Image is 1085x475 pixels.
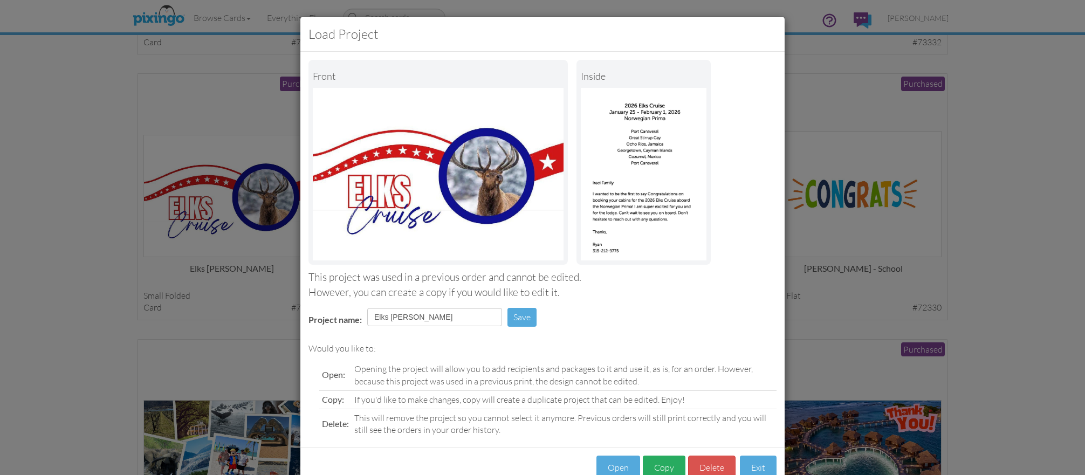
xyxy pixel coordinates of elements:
td: This will remove the project so you cannot select it anymore. Previous orders will still print co... [352,409,777,439]
img: Landscape Image [313,88,564,260]
div: However, you can create a copy if you would like to edit it. [308,285,777,300]
input: Enter project name [367,308,502,326]
td: If you'd like to make changes, copy will create a duplicate project that can be edited. Enjoy! [352,390,777,409]
td: Opening the project will allow you to add recipients and packages to it and use it, as is, for an... [352,360,777,390]
div: This project was used in a previous order and cannot be edited. [308,270,777,285]
div: Would you like to: [308,342,777,355]
div: inside [581,64,706,88]
img: Portrait Image [581,88,706,260]
span: Delete: [322,418,349,429]
span: Copy: [322,394,344,404]
button: Save [507,308,537,327]
label: Project name: [308,314,362,326]
iframe: Chat [1084,474,1085,475]
h3: Load Project [308,25,777,43]
div: Front [313,64,564,88]
span: Open: [322,369,345,380]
